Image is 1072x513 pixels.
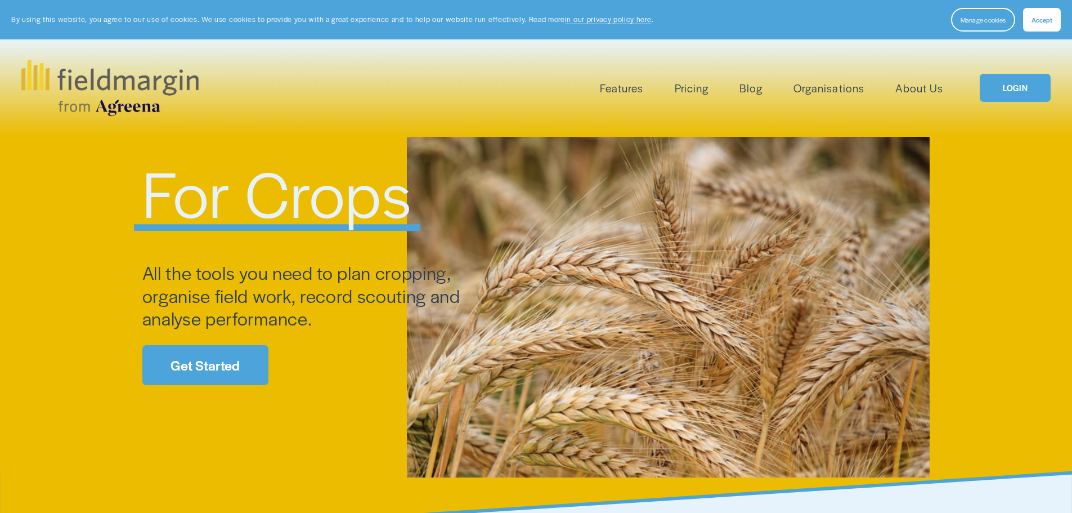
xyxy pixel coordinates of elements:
span: All the tools you need to plan cropping, organise field work, record scouting and analyse perform... [142,260,465,331]
a: Organisations [793,79,864,97]
a: Blog [739,79,762,97]
a: LOGIN [980,74,1051,102]
a: in our privacy policy here [565,14,652,24]
span: For Crops [142,147,412,237]
span: Accept [1031,15,1052,24]
a: folder dropdown [600,79,643,97]
span: Features [600,80,643,96]
img: fieldmargin.com [21,60,198,116]
button: Manage cookies [951,8,1015,32]
button: Accept [1023,8,1061,32]
span: Manage cookies [961,15,1006,24]
a: About Us [895,79,943,97]
a: Pricing [675,79,708,97]
a: Get Started [142,345,268,385]
p: By using this website, you agree to our use of cookies. We use cookies to provide you with a grea... [11,14,653,25]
